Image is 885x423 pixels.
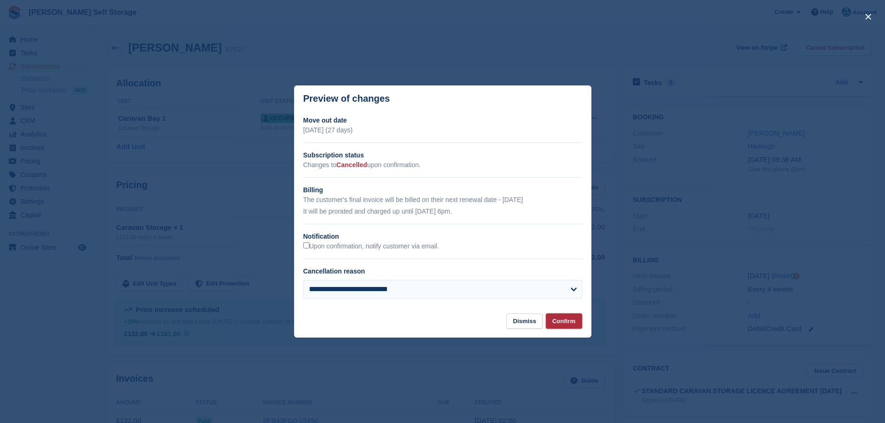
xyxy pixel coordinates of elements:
[303,242,439,251] label: Upon confirmation, notify customer via email.
[303,116,582,125] h2: Move out date
[303,150,582,160] h2: Subscription status
[861,9,876,24] button: close
[303,93,390,104] p: Preview of changes
[546,313,582,329] button: Confirm
[303,232,582,241] h2: Notification
[303,185,582,195] h2: Billing
[303,160,582,170] p: Changes to upon confirmation.
[506,313,543,329] button: Dismiss
[303,207,582,216] p: It will be prorated and charged up until [DATE] 6pm.
[303,267,365,275] label: Cancellation reason
[336,161,367,169] span: Cancelled
[303,125,582,135] p: [DATE] (27 days)
[303,195,582,205] p: The customer's final invoice will be billed on their next renewal date - [DATE]
[303,242,309,248] input: Upon confirmation, notify customer via email.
